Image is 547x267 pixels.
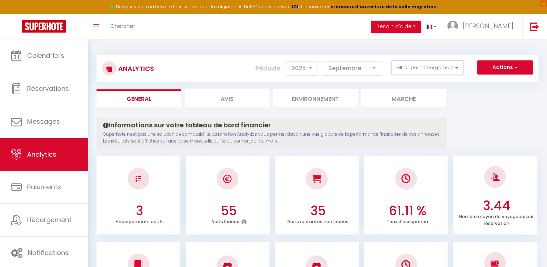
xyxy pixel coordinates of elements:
[447,21,458,31] img: ...
[116,60,154,77] h3: Analytics
[103,131,440,145] p: Superhote n'est pas une solution de comptabilité. La fonction Analytics vous permet d'avoir une v...
[190,203,268,219] h3: 55
[27,182,61,191] span: Paiements
[101,203,179,219] h3: 3
[110,22,135,30] span: Chercher
[27,117,60,126] span: Messages
[463,21,513,30] span: [PERSON_NAME]
[477,60,533,75] button: Actions
[136,176,141,182] img: NO IMAGE
[292,4,298,10] a: ICI
[330,4,437,10] a: créneaux d'ouverture de la salle migration
[116,217,164,225] p: Hébergements actifs
[386,217,428,225] p: Taux d'occupation
[185,89,269,107] li: Avis
[459,212,534,226] p: Nombre moyen de voyageurs par réservation
[391,60,463,75] button: Filtrer par hébergement
[27,84,69,93] span: Réservations
[273,89,358,107] li: Environnement
[457,198,535,213] h3: 3.44
[22,20,66,33] img: Super Booking
[279,203,357,219] h3: 35
[442,14,522,39] a: ... [PERSON_NAME]
[361,89,446,107] li: Marché
[105,14,141,39] a: Chercher
[368,203,446,219] h3: 61.11 %
[287,217,349,225] p: Nuits restantes non louées
[255,60,281,76] label: Période
[27,215,72,224] span: Hébergement
[97,89,181,107] li: General
[6,3,27,25] button: Ouvrir le widget de chat LiveChat
[103,121,440,129] h4: Informations sur votre tableau de bord financier
[530,22,539,31] img: logout
[211,217,239,225] p: Nuits louées
[28,248,69,257] span: Notifications
[371,21,421,33] button: Besoin d'aide ?
[27,150,56,159] span: Analytics
[27,51,64,60] span: Calendriers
